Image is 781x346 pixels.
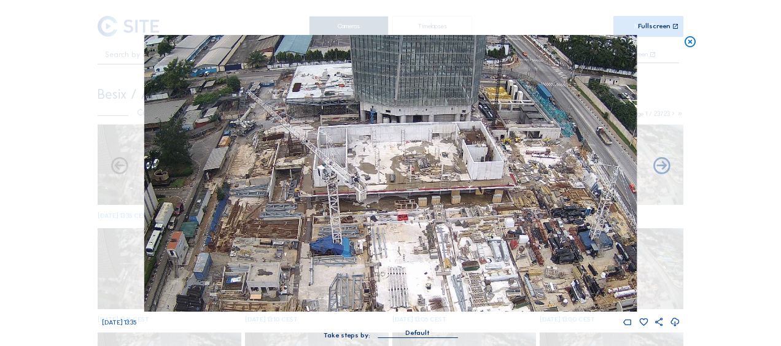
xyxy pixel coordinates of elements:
[109,156,130,177] i: Forward
[638,23,670,30] div: Fullscreen
[651,156,672,177] i: Back
[324,332,370,339] div: Take steps by:
[102,318,136,326] span: [DATE] 13:35
[378,328,457,337] div: Default
[144,35,637,312] img: Image
[405,328,430,339] div: Default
